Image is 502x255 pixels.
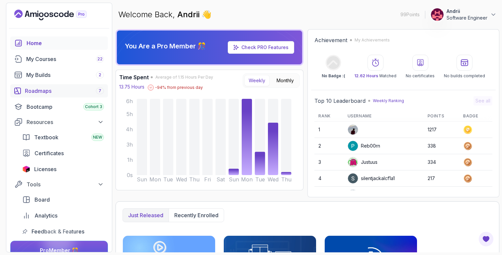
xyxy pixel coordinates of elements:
span: Andrii [177,10,202,19]
td: 217 [424,187,460,203]
button: See all [473,96,492,105]
button: Monthly [272,75,298,86]
p: 13.75 Hours [119,84,144,90]
h2: Achievement [314,36,347,44]
tspan: Fri [204,176,211,183]
a: textbook [18,131,108,144]
tspan: 6h [126,98,133,104]
a: Check PRO Features [241,44,289,50]
th: Rank [314,111,343,122]
span: Board [35,196,50,204]
tspan: 3h [126,141,133,148]
p: Watched [354,73,396,79]
tspan: Sun [229,176,239,183]
div: Resources [27,118,104,126]
img: user profile image [348,141,358,151]
p: Software Engineer [447,15,487,21]
td: 338 [424,138,460,154]
tspan: 0s [127,172,133,178]
button: Tools [10,178,108,190]
span: Textbook [34,133,58,141]
span: 7 [99,88,101,94]
div: Home [27,39,104,47]
p: No builds completed [444,73,485,79]
tspan: Wed [268,176,279,183]
a: licenses [18,162,108,176]
td: 217 [424,170,460,187]
tspan: Tue [163,176,173,183]
p: -94 % from previous day [155,85,203,90]
div: Reb00rn [348,141,380,151]
span: Average of 1.15 Hours Per Day [155,75,213,80]
a: analytics [18,209,108,222]
p: Just released [128,211,163,219]
td: 1217 [424,122,460,138]
button: Just released [123,209,169,222]
a: builds [10,68,108,82]
p: You Are a Pro Member 🎊 [125,41,206,51]
a: board [18,193,108,206]
a: Check PRO Features [228,41,294,54]
p: Recently enrolled [174,211,218,219]
span: 2 [99,72,101,78]
th: Badge [459,111,492,122]
img: user profile image [348,125,358,135]
div: Tools [27,180,104,188]
p: No certificates [406,73,435,79]
tspan: Tue [255,176,265,183]
a: home [10,36,108,50]
span: NEW [93,135,102,140]
div: Roadmaps [25,87,104,95]
tspan: Mon [149,176,161,183]
a: roadmaps [10,84,108,97]
span: Licenses [34,165,56,173]
tspan: Thu [281,176,292,183]
h2: Top 10 Leaderboard [314,97,366,105]
div: silentjackalcf1a1 [348,173,395,184]
button: Open Feedback Button [478,231,494,247]
p: Weekly Ranking [373,98,404,103]
a: certificates [18,147,108,160]
th: Points [424,111,460,122]
img: user profile image [348,173,358,183]
button: Weekly [244,75,270,86]
span: Feedback & Features [32,227,84,235]
button: Recently enrolled [169,209,224,222]
h3: Time Spent [119,73,149,81]
tspan: 5h [126,111,133,117]
div: My Courses [26,55,104,63]
span: Cohort 3 [85,104,102,109]
a: feedback [18,225,108,238]
div: Bootcamp [27,103,104,111]
tspan: 4h [126,126,133,133]
button: user profile imageAndriiSoftware Engineer [431,8,497,21]
div: Justuus [348,157,377,167]
img: user profile image [431,8,444,21]
tspan: Sat [216,176,225,183]
span: 👋 [200,8,213,21]
p: Welcome Back, [118,9,211,20]
div: My Builds [26,71,104,79]
a: Landing page [14,10,102,20]
td: 5 [314,187,343,203]
th: Username [344,111,424,122]
tspan: Wed [176,176,187,183]
img: user profile image [348,190,358,200]
p: 99 Points [400,11,420,18]
span: 22 [97,56,103,62]
p: My Achievements [355,37,390,43]
p: No Badge :( [322,73,345,79]
td: 334 [424,154,460,170]
td: 4 [314,170,343,187]
span: Certificates [35,149,64,157]
tspan: Thu [189,176,200,183]
span: Analytics [35,212,57,220]
img: jetbrains icon [22,166,30,172]
td: 2 [314,138,343,154]
td: 1 [314,122,343,138]
a: courses [10,52,108,66]
td: 3 [314,154,343,170]
tspan: 1h [127,157,133,163]
tspan: Mon [241,176,253,183]
img: default monster avatar [348,157,358,167]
